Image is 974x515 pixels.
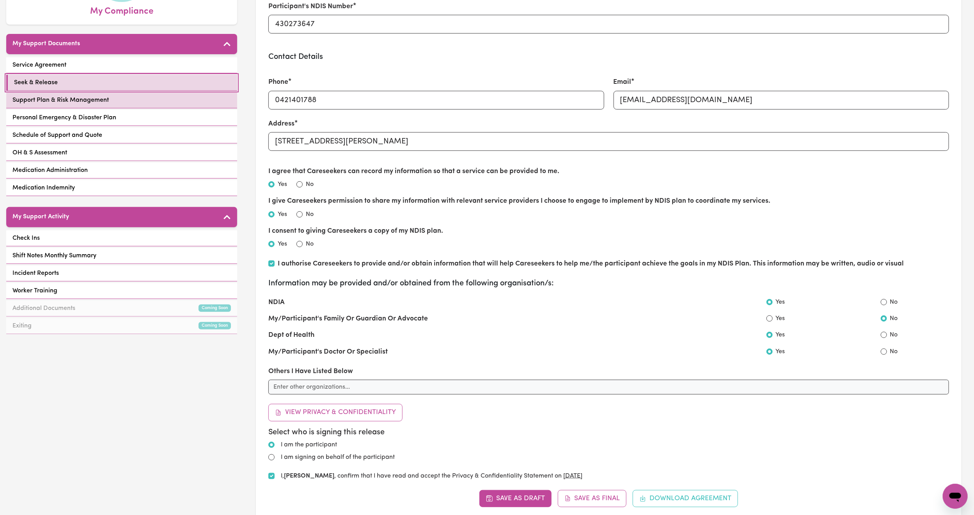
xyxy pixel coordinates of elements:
label: Email [614,77,632,87]
label: Address [268,119,295,129]
label: No [306,239,314,249]
label: Yes [776,297,785,307]
span: Medication Indemnity [12,183,75,193]
label: No [306,180,314,189]
u: [DATE] [563,473,582,479]
label: Yes [278,210,287,219]
span: Schedule of Support and Quote [12,131,102,140]
h5: My Support Documents [12,40,80,48]
h3: Information may be provided and/or obtained from the following organisation/s: [268,279,949,288]
a: Check Ins [6,230,237,246]
label: I authorise Careseekers to provide and/or obtain information that will help Careseekers to help m... [275,260,904,267]
label: No [306,210,314,219]
span: Support Plan & Risk Management [12,96,109,105]
span: Seek & Release [14,78,58,87]
a: OH & S Assessment [6,145,237,161]
label: I agree that Careseekers can record my information so that a service can be provided to me. [268,166,559,177]
label: Participant's NDIS Number [268,2,353,12]
a: Medication Administration [6,163,237,179]
label: Phone [268,77,288,87]
span: Service Agreement [12,60,66,70]
label: Yes [278,239,287,249]
label: Yes [776,314,785,323]
a: Seek & Release [6,75,237,91]
span: Shift Notes Monthly Summary [12,251,96,260]
label: Others I Have Listed Below [268,366,353,377]
button: View Privacy & Confidentiality [268,404,403,421]
label: No [890,297,898,307]
label: I am signing on behalf of the participant [281,453,395,462]
label: NDIA [268,297,285,308]
button: Save as Final [558,490,627,507]
a: Shift Notes Monthly Summary [6,248,237,264]
label: No [890,330,898,340]
a: Worker Training [6,283,237,299]
button: My Support Activity [6,207,237,227]
h3: Contact Details [268,52,949,62]
label: Yes [776,347,785,356]
span: Exiting [12,321,32,331]
strong: [PERSON_NAME] [284,473,334,479]
span: Additional Documents [12,304,75,313]
span: Check Ins [12,234,40,243]
span: OH & S Assessment [12,148,67,158]
iframe: Button to launch messaging window, conversation in progress [943,484,968,509]
a: Personal Emergency & Disaster Plan [6,110,237,126]
button: Download Agreement [633,490,738,507]
small: Coming Soon [199,322,231,329]
label: Yes [278,180,287,189]
a: Medication Indemnity [6,180,237,196]
span: Incident Reports [12,269,59,278]
a: Schedule of Support and Quote [6,127,237,143]
button: My Support Documents [6,34,237,54]
input: Enter other organizations... [268,380,949,395]
a: Incident Reports [6,265,237,281]
a: Support Plan & Risk Management [6,92,237,108]
label: No [890,347,898,356]
label: My/Participant's Family Or Guardian Or Advocate [268,314,428,324]
label: My/Participant's Doctor Or Specialist [268,347,388,357]
a: Service Agreement [6,57,237,73]
label: I am the participant [281,440,337,450]
h5: My Support Activity [12,213,69,221]
span: Personal Emergency & Disaster Plan [12,113,116,122]
label: No [890,314,898,323]
h5: Select who is signing this release [268,428,949,437]
span: My Compliance [90,2,153,18]
label: Dept of Health [268,330,314,340]
label: I give Careseekers permission to share my information with relevant service providers I choose to... [268,196,770,206]
label: I consent to giving Careseekers a copy of my NDIS plan. [268,226,443,236]
span: Worker Training [12,286,57,296]
span: Medication Administration [12,166,88,175]
small: Coming Soon [199,304,231,312]
a: ExitingComing Soon [6,318,237,334]
button: Save as Draft [479,490,552,507]
a: Additional DocumentsComing Soon [6,301,237,317]
label: I, , confirm that I have read and accept the Privacy & Confidentiality Statement on [281,471,582,481]
label: Yes [776,330,785,340]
